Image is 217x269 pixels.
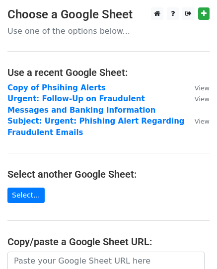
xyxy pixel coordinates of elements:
[7,94,155,115] a: Urgent: Follow-Up on Fraudulent Messages and Banking Information
[7,83,106,92] a: Copy of Phsihing Alerts
[185,83,210,92] a: View
[7,236,210,248] h4: Copy/paste a Google Sheet URL:
[7,188,45,203] a: Select...
[7,67,210,78] h4: Use a recent Google Sheet:
[7,117,185,137] a: Subject: Urgent: Phishing Alert Regarding Fraudulent Emails
[195,95,210,103] small: View
[7,7,210,22] h3: Choose a Google Sheet
[195,118,210,125] small: View
[167,221,217,269] iframe: Chat Widget
[195,84,210,92] small: View
[7,26,210,36] p: Use one of the options below...
[185,94,210,103] a: View
[7,168,210,180] h4: Select another Google Sheet:
[185,117,210,126] a: View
